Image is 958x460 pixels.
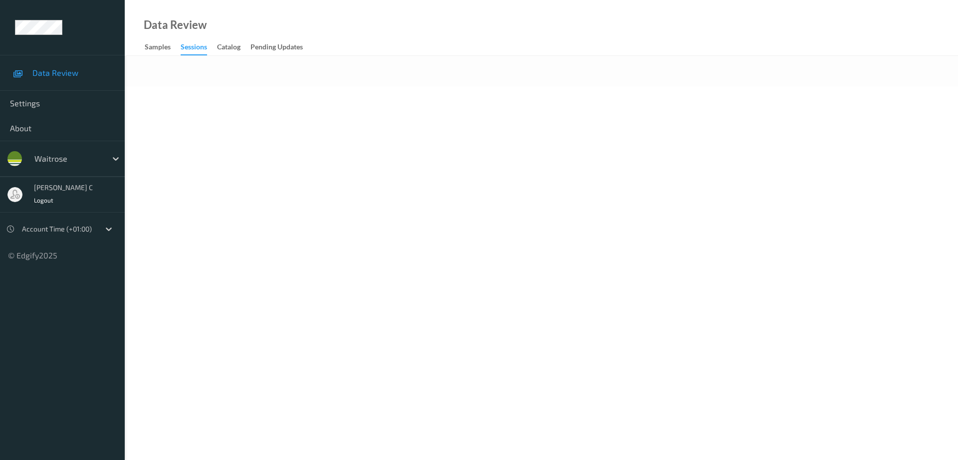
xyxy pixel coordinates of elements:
[181,40,217,55] a: Sessions
[144,20,207,30] div: Data Review
[250,40,313,54] a: Pending Updates
[181,42,207,55] div: Sessions
[217,42,240,54] div: Catalog
[145,40,181,54] a: Samples
[145,42,171,54] div: Samples
[217,40,250,54] a: Catalog
[250,42,303,54] div: Pending Updates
